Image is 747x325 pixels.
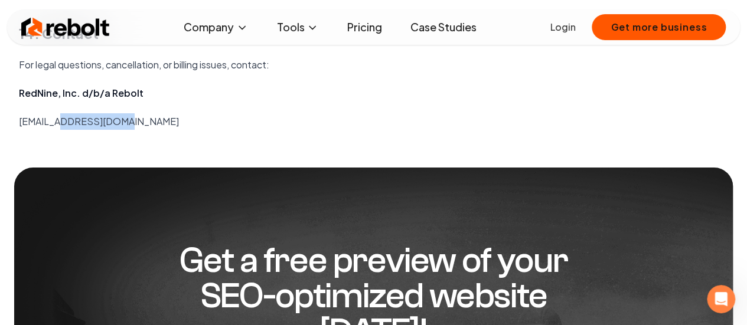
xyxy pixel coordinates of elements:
[174,15,257,39] button: Company
[400,15,485,39] a: Case Studies
[707,285,735,313] iframe: Intercom live chat
[550,20,575,34] a: Login
[21,15,110,39] img: Rebolt Logo
[19,87,143,99] strong: RedNine, Inc. d/b/a Rebolt
[267,15,328,39] button: Tools
[19,113,728,130] p: [EMAIL_ADDRESS][DOMAIN_NAME]
[337,15,391,39] a: Pricing
[592,14,726,40] button: Get more business
[19,57,728,73] p: For legal questions, cancellation, or billing issues, contact:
